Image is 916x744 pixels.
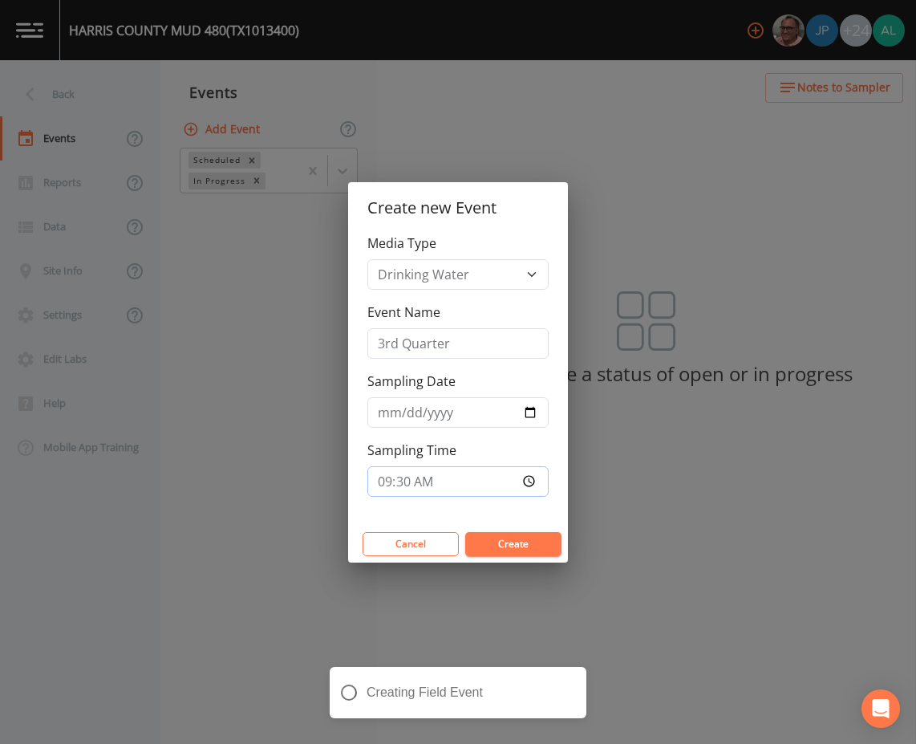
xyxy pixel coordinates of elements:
[348,182,568,234] h2: Create new Event
[861,689,900,728] div: Open Intercom Messenger
[465,532,561,556] button: Create
[367,441,456,460] label: Sampling Time
[363,532,459,556] button: Cancel
[367,303,440,322] label: Event Name
[330,667,586,718] div: Creating Field Event
[367,234,436,253] label: Media Type
[367,372,456,391] label: Sampling Date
